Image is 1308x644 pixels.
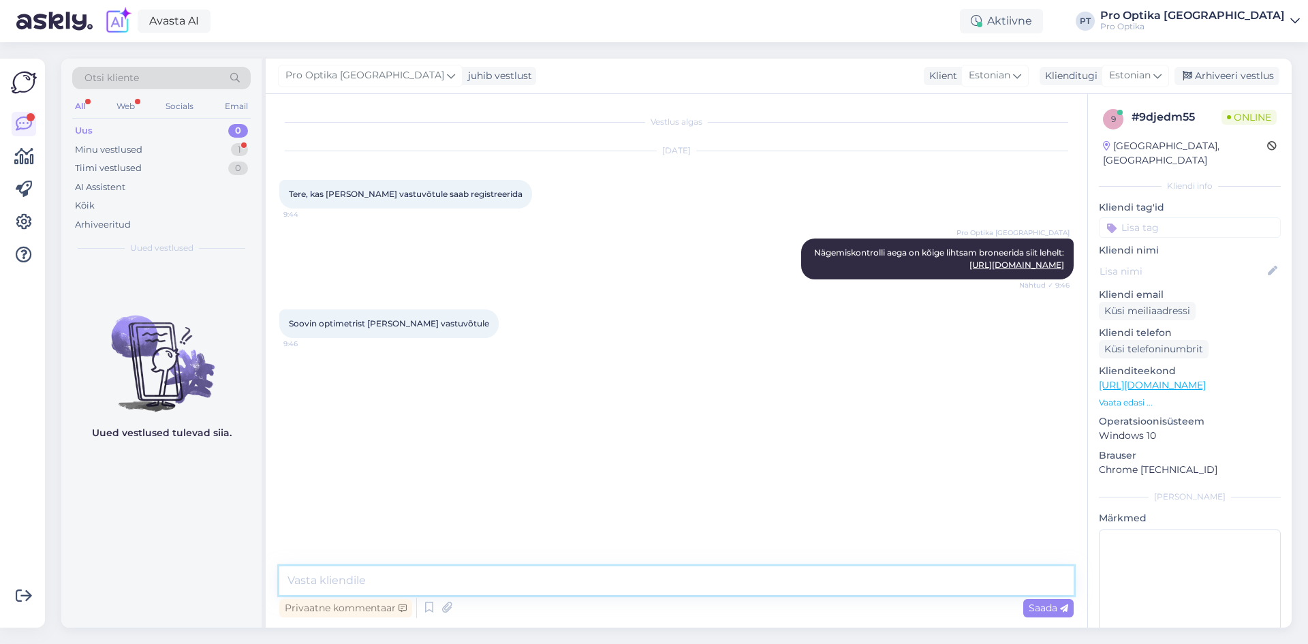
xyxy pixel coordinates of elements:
div: # 9djedm55 [1132,109,1221,125]
p: Chrome [TECHNICAL_ID] [1099,463,1281,477]
p: Märkmed [1099,511,1281,525]
p: Brauser [1099,448,1281,463]
a: [URL][DOMAIN_NAME] [969,260,1064,270]
div: Minu vestlused [75,143,142,157]
span: Pro Optika [GEOGRAPHIC_DATA] [956,228,1070,238]
div: Email [222,97,251,115]
span: Nähtud ✓ 9:46 [1018,280,1070,290]
div: Klient [924,69,957,83]
div: 0 [228,124,248,138]
input: Lisa tag [1099,217,1281,238]
div: PT [1076,12,1095,31]
div: Küsi meiliaadressi [1099,302,1196,320]
p: Klienditeekond [1099,364,1281,378]
img: explore-ai [104,7,132,35]
span: Online [1221,110,1277,125]
div: Pro Optika [1100,21,1285,32]
div: Vestlus algas [279,116,1074,128]
div: Klienditugi [1040,69,1097,83]
div: Aktiivne [960,9,1043,33]
p: Kliendi email [1099,288,1281,302]
img: No chats [61,291,262,414]
span: Saada [1029,602,1068,614]
span: Pro Optika [GEOGRAPHIC_DATA] [285,68,444,83]
span: Uued vestlused [130,242,193,254]
div: Pro Optika [GEOGRAPHIC_DATA] [1100,10,1285,21]
div: Web [114,97,138,115]
p: Kliendi telefon [1099,326,1281,340]
div: 0 [228,162,248,175]
p: Operatsioonisüsteem [1099,414,1281,429]
div: 1 [231,143,248,157]
a: Pro Optika [GEOGRAPHIC_DATA]Pro Optika [1100,10,1300,32]
img: Askly Logo [11,70,37,95]
span: Nägemiskontrolli aega on kõige lihtsam broneerida siit lehelt: [814,247,1064,270]
span: Estonian [1109,68,1151,83]
p: Kliendi nimi [1099,243,1281,258]
p: Uued vestlused tulevad siia. [92,426,232,440]
p: Windows 10 [1099,429,1281,443]
div: Tiimi vestlused [75,162,142,175]
div: [GEOGRAPHIC_DATA], [GEOGRAPHIC_DATA] [1103,139,1267,168]
a: Avasta AI [138,10,211,33]
div: Kõik [75,199,95,213]
span: 9:44 [283,209,334,219]
div: Arhiveeritud [75,218,131,232]
div: Kliendi info [1099,180,1281,192]
p: Vaata edasi ... [1099,397,1281,409]
div: Privaatne kommentaar [279,599,412,617]
span: Tere, kas [PERSON_NAME] vastuvõtule saab registreerida [289,189,523,199]
div: [DATE] [279,144,1074,157]
div: Arhiveeri vestlus [1174,67,1279,85]
span: 9 [1111,114,1116,124]
div: [PERSON_NAME] [1099,491,1281,503]
span: 9:46 [283,339,334,349]
div: Socials [163,97,196,115]
div: Uus [75,124,93,138]
div: juhib vestlust [463,69,532,83]
span: Otsi kliente [84,71,139,85]
span: Estonian [969,68,1010,83]
p: Kliendi tag'id [1099,200,1281,215]
a: [URL][DOMAIN_NAME] [1099,379,1206,391]
span: Soovin optimetrist [PERSON_NAME] vastuvõtule [289,318,489,328]
div: AI Assistent [75,181,125,194]
div: Küsi telefoninumbrit [1099,340,1209,358]
div: All [72,97,88,115]
input: Lisa nimi [1100,264,1265,279]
